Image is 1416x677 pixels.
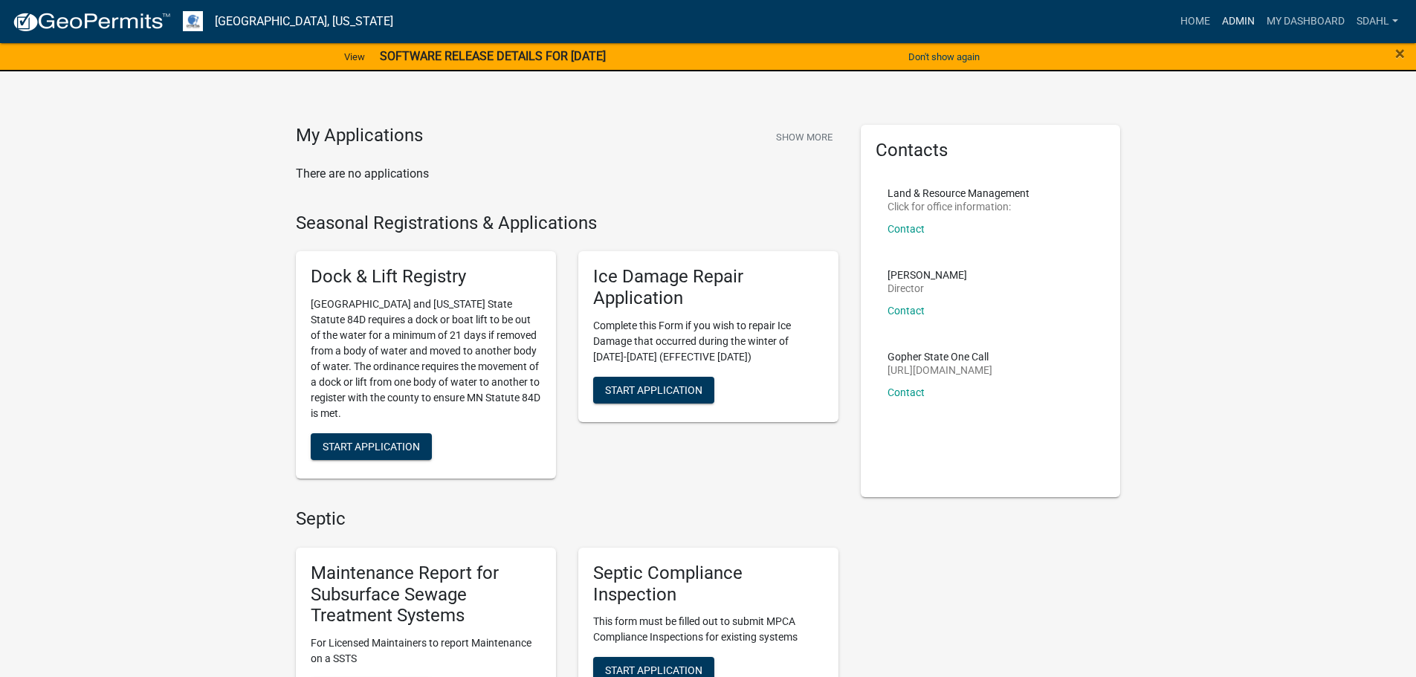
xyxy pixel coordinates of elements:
a: Contact [888,386,925,398]
p: This form must be filled out to submit MPCA Compliance Inspections for existing systems [593,614,824,645]
p: [GEOGRAPHIC_DATA] and [US_STATE] State Statute 84D requires a dock or boat lift to be out of the ... [311,297,541,421]
a: Home [1174,7,1216,36]
a: [GEOGRAPHIC_DATA], [US_STATE] [215,9,393,34]
button: Close [1395,45,1405,62]
button: Don't show again [902,45,986,69]
h5: Septic Compliance Inspection [593,563,824,606]
button: Show More [770,125,838,149]
a: Contact [888,223,925,235]
a: sdahl [1351,7,1404,36]
a: Contact [888,305,925,317]
h5: Dock & Lift Registry [311,266,541,288]
span: Start Application [605,383,702,395]
h4: My Applications [296,125,423,147]
h5: Contacts [876,140,1106,161]
h5: Ice Damage Repair Application [593,266,824,309]
a: View [338,45,371,69]
p: For Licensed Maintainers to report Maintenance on a SSTS [311,635,541,667]
img: Otter Tail County, Minnesota [183,11,203,31]
button: Start Application [311,433,432,460]
p: There are no applications [296,165,838,183]
span: Start Application [605,664,702,676]
h5: Maintenance Report for Subsurface Sewage Treatment Systems [311,563,541,626]
p: Land & Resource Management [888,188,1029,198]
h4: Seasonal Registrations & Applications [296,213,838,234]
span: Start Application [323,441,420,453]
a: My Dashboard [1261,7,1351,36]
p: Gopher State One Call [888,352,992,362]
span: × [1395,43,1405,64]
button: Start Application [593,377,714,404]
p: [URL][DOMAIN_NAME] [888,365,992,375]
p: Director [888,283,967,294]
p: Click for office information: [888,201,1029,212]
a: Admin [1216,7,1261,36]
h4: Septic [296,508,838,530]
p: [PERSON_NAME] [888,270,967,280]
strong: SOFTWARE RELEASE DETAILS FOR [DATE] [380,49,606,63]
p: Complete this Form if you wish to repair Ice Damage that occurred during the winter of [DATE]-[DA... [593,318,824,365]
